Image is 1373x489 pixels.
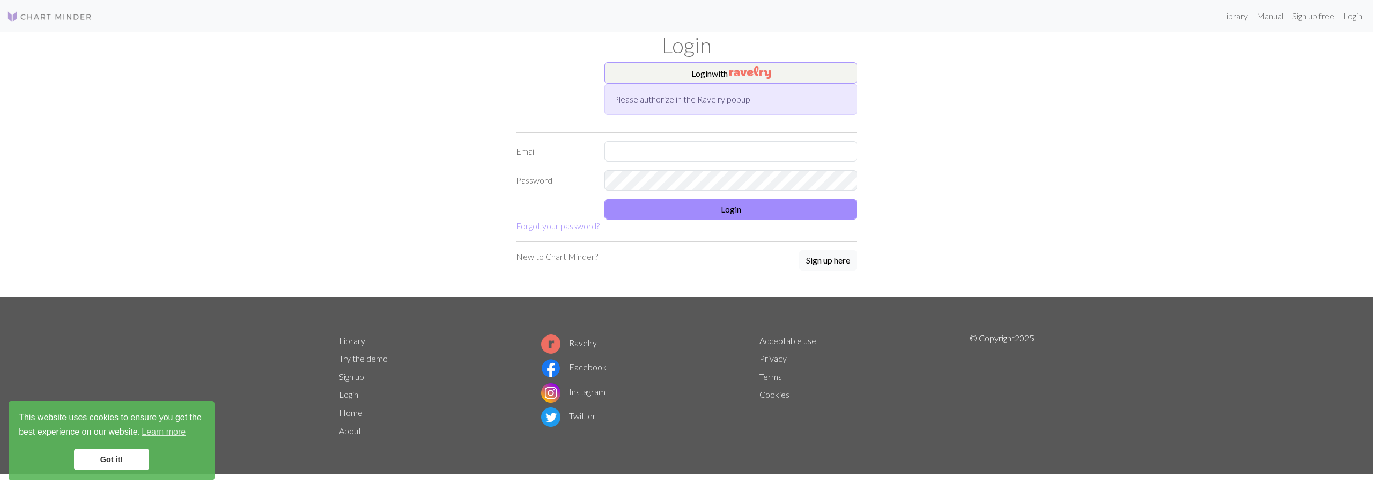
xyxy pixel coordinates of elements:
p: New to Chart Minder? [516,250,598,263]
button: Login [604,199,857,220]
a: Twitter [541,411,596,421]
a: Instagram [541,386,606,397]
a: Forgot your password? [516,221,600,231]
h1: Login [333,32,1040,58]
a: Manual [1252,5,1288,27]
a: Login [339,389,358,399]
a: About [339,426,361,436]
img: Facebook logo [541,359,560,378]
a: Ravelry [541,338,597,348]
img: Instagram logo [541,383,560,403]
div: Please authorize in the Ravelry popup [604,84,857,115]
div: cookieconsent [9,401,215,480]
img: Twitter logo [541,407,560,427]
a: Library [1217,5,1252,27]
a: Cookies [759,389,789,399]
img: Ravelry [729,66,771,79]
a: dismiss cookie message [74,449,149,470]
p: © Copyright 2025 [970,332,1034,440]
button: Loginwith [604,62,857,84]
a: Home [339,407,363,418]
button: Sign up here [799,250,857,271]
a: Acceptable use [759,335,816,346]
a: Terms [759,371,782,382]
a: Privacy [759,353,787,363]
a: Library [339,335,365,346]
a: Facebook [541,362,607,372]
span: This website uses cookies to ensure you get the best experience on our website. [19,411,204,440]
label: Password [510,170,598,191]
a: Login [1339,5,1367,27]
a: Sign up free [1288,5,1339,27]
a: Sign up here [799,250,857,272]
a: Sign up [339,371,364,382]
img: Ravelry logo [541,334,560,354]
a: learn more about cookies [140,424,187,440]
a: Try the demo [339,353,388,363]
label: Email [510,141,598,162]
img: Logo [6,10,92,23]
